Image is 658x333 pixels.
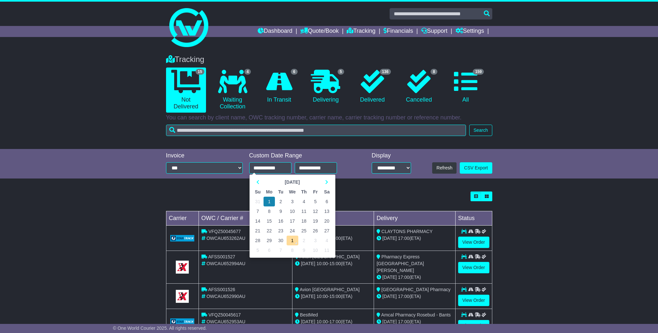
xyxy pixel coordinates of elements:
span: [DATE] [382,275,397,280]
a: 15 Not Delivered [166,68,206,113]
button: Search [469,125,492,136]
td: 26 [310,226,321,236]
a: 4 Waiting Collection [213,68,252,113]
div: Display [372,152,411,159]
th: Tu [275,187,286,197]
td: 4 [321,236,332,245]
td: 11 [298,206,310,216]
td: 13 [321,206,332,216]
td: 2 [275,197,286,206]
span: 17:00 [329,319,341,324]
a: Dashboard [258,26,292,37]
td: 16 [275,216,286,226]
span: [DATE] [301,319,315,324]
td: 22 [264,226,275,236]
span: 17:00 [398,319,409,324]
a: 8 Cancelled [399,68,439,106]
td: 14 [252,216,264,226]
span: 10:00 [316,319,328,324]
a: Support [421,26,447,37]
td: 28 [252,236,264,245]
img: GetCarrierServiceLogo [170,235,195,241]
span: 8 [431,69,437,75]
td: 10 [310,245,321,255]
div: Invoice [166,152,243,159]
td: 7 [275,245,286,255]
span: OWCAU652990AU [206,294,245,299]
span: 17:00 [398,275,409,280]
img: GetCarrierServiceLogo [176,261,189,274]
td: 1 [264,197,275,206]
td: 5 [252,245,264,255]
a: 6 In Transit [259,68,299,106]
td: 2 [298,236,310,245]
th: Th [298,187,310,197]
td: 4 [298,197,310,206]
span: 15:00 [329,261,341,266]
td: 29 [264,236,275,245]
span: [DATE] [382,319,397,324]
span: Amcal Pharmacy Rosebud - Bants [381,312,451,317]
div: - (ETA) [295,318,371,325]
img: GetCarrierServiceLogo [170,318,195,325]
a: View Order [458,295,489,306]
span: 4 [244,69,251,75]
a: Quote/Book [300,26,339,37]
td: 15 [264,216,275,226]
span: Pharmacy Express [GEOGRAPHIC_DATA][PERSON_NAME] [377,254,424,273]
td: 12 [310,206,321,216]
button: Refresh [432,162,457,174]
td: 6 [321,197,332,206]
td: 6 [264,245,275,255]
td: 9 [298,245,310,255]
td: 3 [287,197,298,206]
span: [DATE] [382,236,397,241]
span: OWCAU653262AU [206,236,245,241]
th: Select Month [264,177,321,187]
div: (ETA) [377,293,453,300]
div: (ETA) [377,235,453,242]
span: 15 [196,69,204,75]
td: 20 [321,216,332,226]
span: © One World Courier 2025. All rights reserved. [113,326,207,331]
td: OWC / Carrier # [199,211,292,226]
span: [DATE] [301,261,315,266]
span: [DATE] [382,294,397,299]
span: OWCAU652953AU [206,319,245,324]
td: 8 [287,245,298,255]
th: Sa [321,187,332,197]
span: 10:00 [316,261,328,266]
td: 11 [321,245,332,255]
a: View Order [458,320,489,331]
span: 15:00 [329,294,341,299]
span: 6 [291,69,298,75]
a: View Order [458,237,489,248]
td: 3 [310,236,321,245]
span: VFQZ50045617 [208,312,241,317]
span: Avion [GEOGRAPHIC_DATA] [300,287,359,292]
td: 17 [287,216,298,226]
span: 17:00 [398,294,409,299]
span: 159 [473,69,484,75]
span: [DATE] [301,294,315,299]
a: 159 All [445,68,485,106]
td: 24 [287,226,298,236]
th: Fr [310,187,321,197]
th: We [287,187,298,197]
td: 25 [298,226,310,236]
span: AFSS001527 [208,254,235,259]
div: (ETA) [377,318,453,325]
a: Settings [456,26,484,37]
div: - (ETA) [295,293,371,300]
span: 136 [380,69,391,75]
a: Tracking [347,26,375,37]
a: CSV Export [460,162,492,174]
a: View Order [458,262,489,273]
td: 5 [310,197,321,206]
td: 9 [275,206,286,216]
td: Carrier [166,211,199,226]
td: 23 [275,226,286,236]
td: Delivery [374,211,455,226]
div: Custom Date Range [249,152,354,159]
td: 8 [264,206,275,216]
